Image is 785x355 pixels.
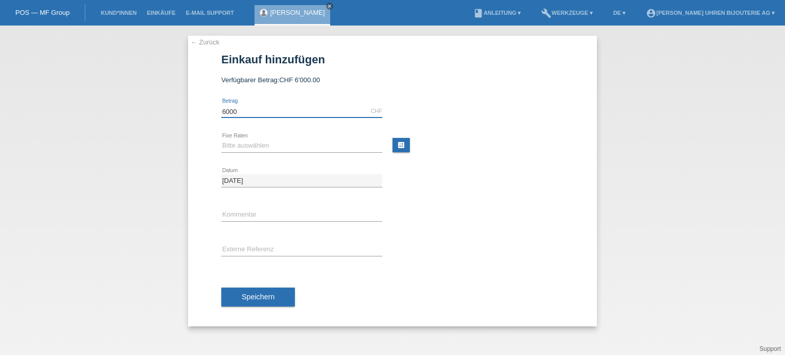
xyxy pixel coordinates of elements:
i: close [327,4,332,9]
a: E-Mail Support [181,10,239,16]
span: Speichern [242,293,274,301]
a: account_circle[PERSON_NAME] Uhren Bijouterie AG ▾ [641,10,780,16]
a: bookAnleitung ▾ [468,10,526,16]
a: [PERSON_NAME] [270,9,325,16]
a: Kund*innen [96,10,142,16]
i: build [541,8,551,18]
a: POS — MF Group [15,9,70,16]
a: Support [759,345,781,352]
i: book [473,8,483,18]
h1: Einkauf hinzufügen [221,53,564,66]
a: ← Zurück [191,38,219,46]
i: calculate [397,141,405,149]
a: calculate [392,138,410,152]
i: account_circle [646,8,656,18]
button: Speichern [221,288,295,307]
a: DE ▾ [608,10,631,16]
span: CHF 6'000.00 [279,76,320,84]
div: CHF [371,108,382,114]
a: Einkäufe [142,10,180,16]
a: close [326,3,333,10]
div: Verfügbarer Betrag: [221,76,564,84]
a: buildWerkzeuge ▾ [536,10,598,16]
